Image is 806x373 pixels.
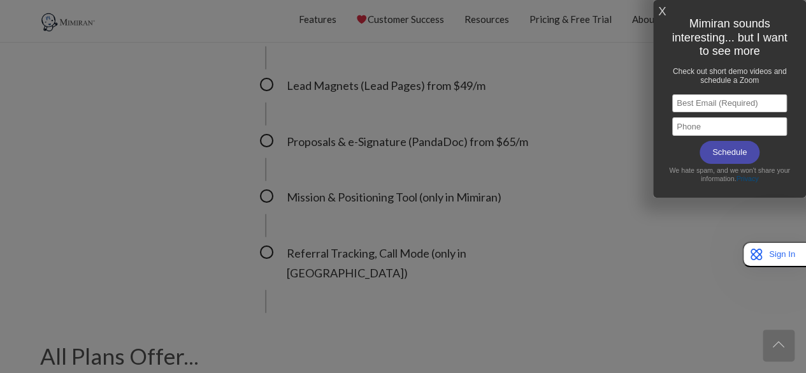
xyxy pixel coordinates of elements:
[736,175,758,182] a: Privacy
[666,164,793,186] div: We hate spam, and we won't share your information.
[666,63,793,89] h1: Check out short demo videos and schedule a Zoom
[672,117,787,136] input: Phone
[672,94,787,113] input: Best Email (Required)
[658,1,666,22] a: X
[666,13,793,62] h1: Mimiran sounds interesting... but I want to see more
[700,141,759,164] input: Schedule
